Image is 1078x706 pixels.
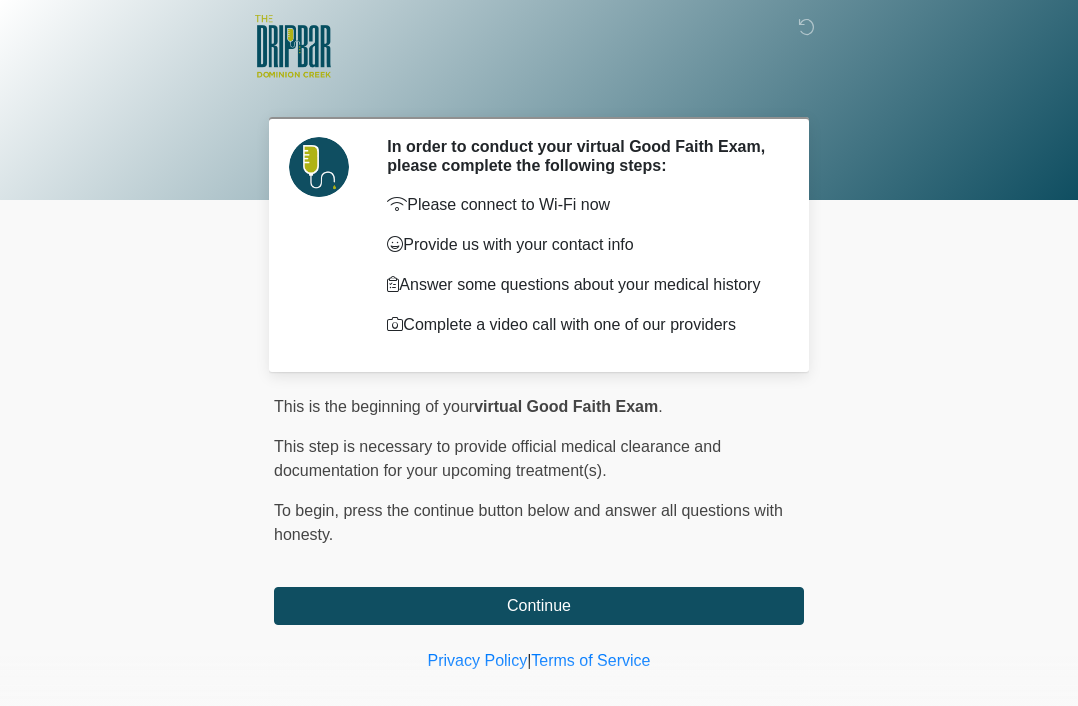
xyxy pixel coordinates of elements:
strong: virtual Good Faith Exam [474,398,658,415]
a: Terms of Service [531,652,650,669]
a: Privacy Policy [428,652,528,669]
span: This is the beginning of your [274,398,474,415]
img: The DRIPBaR - San Antonio Dominion Creek Logo [255,15,331,81]
p: Complete a video call with one of our providers [387,313,774,337]
img: Agent Avatar [289,137,349,197]
a: | [527,652,531,669]
span: This step is necessary to provide official medical clearance and documentation for your upcoming ... [274,438,721,479]
span: press the continue button below and answer all questions with honesty. [274,502,783,543]
p: Answer some questions about your medical history [387,273,774,297]
h2: In order to conduct your virtual Good Faith Exam, please complete the following steps: [387,137,774,175]
button: Continue [274,587,804,625]
span: . [658,398,662,415]
p: Please connect to Wi-Fi now [387,193,774,217]
p: Provide us with your contact info [387,233,774,257]
span: To begin, [274,502,343,519]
